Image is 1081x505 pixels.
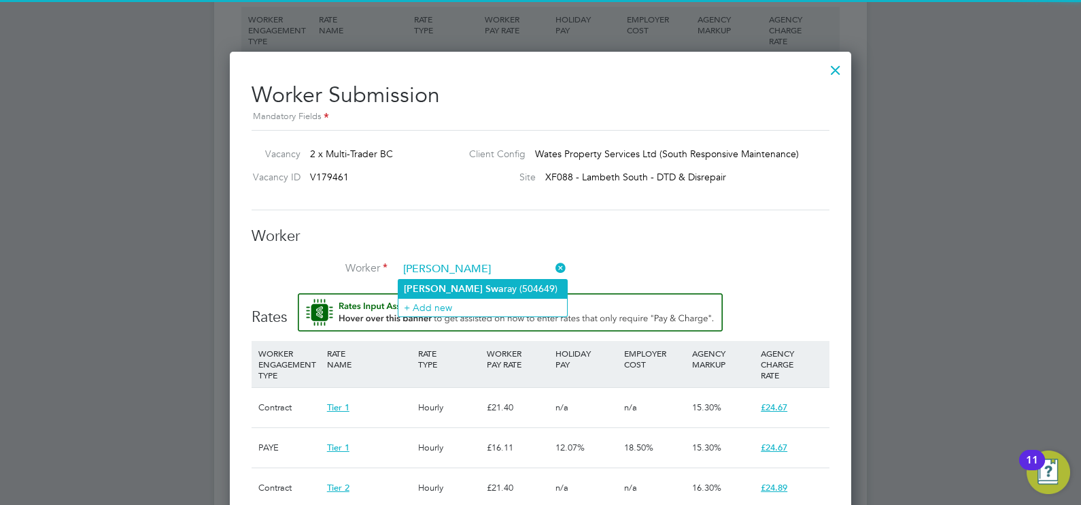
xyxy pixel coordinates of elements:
input: Search for... [398,259,566,280]
span: n/a [624,482,637,493]
div: WORKER PAY RATE [483,341,552,376]
h3: Worker [252,227,829,246]
span: Tier 2 [327,482,349,493]
span: n/a [555,482,568,493]
div: Mandatory Fields [252,110,829,125]
span: n/a [624,402,637,413]
li: ray (504649) [398,280,567,298]
button: Open Resource Center, 11 new notifications [1027,451,1070,494]
label: Worker [252,261,388,276]
label: Client Config [458,148,526,160]
div: EMPLOYER COST [621,341,689,376]
span: Tier 1 [327,442,349,453]
span: Wates Property Services Ltd (South Responsive Maintenance) [535,148,799,160]
b: Swa [485,283,504,295]
span: £24.67 [761,402,787,413]
span: V179461 [310,171,349,183]
span: n/a [555,402,568,413]
b: [PERSON_NAME] [404,283,483,295]
span: 16.30% [692,482,721,493]
span: 12.07% [555,442,585,453]
span: 15.30% [692,442,721,453]
span: 15.30% [692,402,721,413]
li: + Add new [398,298,567,316]
button: Rate Assistant [298,293,723,331]
div: PAYE [255,428,324,468]
div: AGENCY MARKUP [689,341,757,376]
div: Hourly [415,428,483,468]
h3: Rates [252,293,829,327]
span: XF088 - Lambeth South - DTD & Disrepair [545,171,726,183]
span: 2 x Multi-Trader BC [310,148,393,160]
div: AGENCY CHARGE RATE [757,341,826,387]
div: HOLIDAY PAY [552,341,621,376]
h2: Worker Submission [252,71,829,125]
label: Vacancy [246,148,301,160]
span: £24.89 [761,482,787,493]
div: RATE TYPE [415,341,483,376]
div: Contract [255,388,324,427]
div: 11 [1026,460,1038,478]
div: £21.40 [483,388,552,427]
label: Vacancy ID [246,171,301,183]
span: 18.50% [624,442,653,453]
span: Tier 1 [327,402,349,413]
div: £16.11 [483,428,552,468]
label: Site [458,171,536,183]
div: RATE NAME [324,341,415,376]
div: WORKER ENGAGEMENT TYPE [255,341,324,387]
span: £24.67 [761,442,787,453]
div: Hourly [415,388,483,427]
